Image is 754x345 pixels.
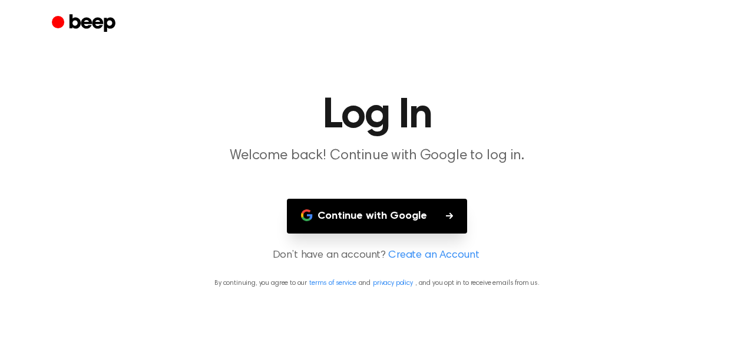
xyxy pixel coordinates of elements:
a: privacy policy [373,280,413,287]
h1: Log In [75,94,679,137]
a: Create an Account [388,248,479,264]
a: terms of service [309,280,356,287]
button: Continue with Google [287,199,467,234]
a: Beep [52,12,118,35]
p: Welcome back! Continue with Google to log in. [151,146,603,166]
p: Don’t have an account? [14,248,740,264]
p: By continuing, you agree to our and , and you opt in to receive emails from us. [14,278,740,288]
